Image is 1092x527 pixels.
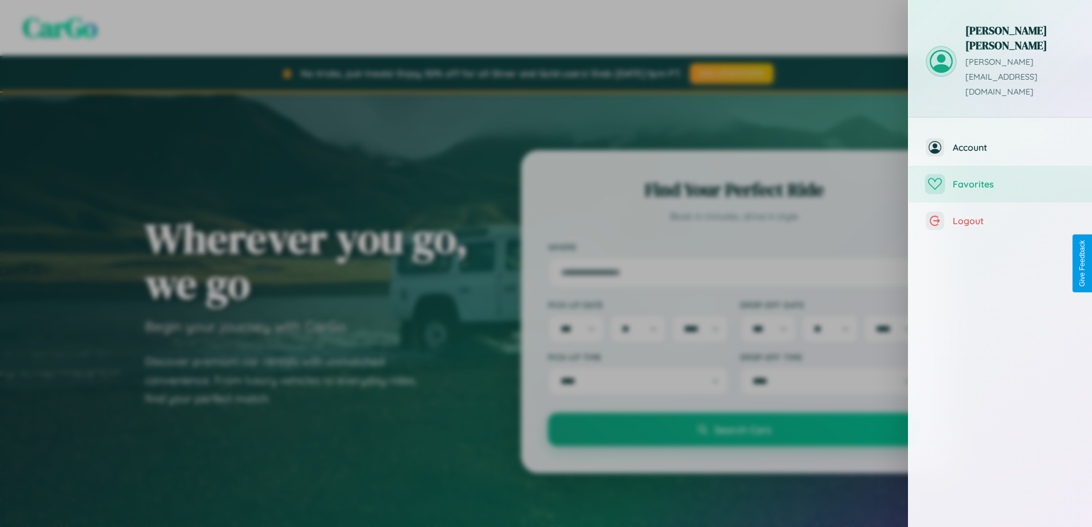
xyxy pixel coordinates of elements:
[953,142,1075,153] span: Account
[909,202,1092,239] button: Logout
[965,55,1075,100] p: [PERSON_NAME][EMAIL_ADDRESS][DOMAIN_NAME]
[909,166,1092,202] button: Favorites
[953,178,1075,190] span: Favorites
[909,129,1092,166] button: Account
[965,23,1075,53] h3: [PERSON_NAME] [PERSON_NAME]
[953,215,1075,227] span: Logout
[1078,240,1086,287] div: Give Feedback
